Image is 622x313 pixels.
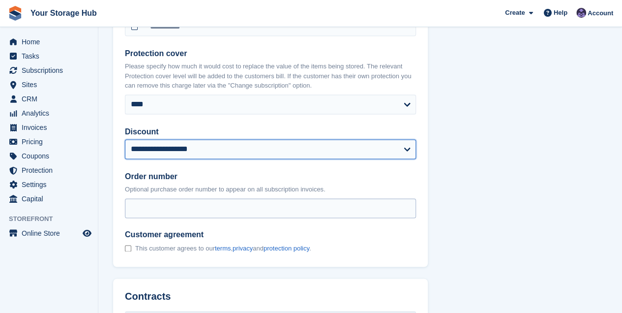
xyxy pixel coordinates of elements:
[264,245,309,252] a: protection policy
[5,78,93,92] a: menu
[5,49,93,63] a: menu
[5,35,93,49] a: menu
[27,5,101,21] a: Your Storage Hub
[22,226,81,240] span: Online Store
[9,214,98,224] span: Storefront
[125,245,131,251] input: Customer agreement This customer agrees to ourterms,privacyandprotection policy.
[22,35,81,49] span: Home
[5,63,93,77] a: menu
[22,192,81,206] span: Capital
[8,6,23,21] img: stora-icon-8386f47178a22dfd0bd8f6a31ec36ba5ce8667c1dd55bd0f319d3a0aa187defe.svg
[5,192,93,206] a: menu
[5,106,93,120] a: menu
[22,163,81,177] span: Protection
[22,178,81,191] span: Settings
[81,227,93,239] a: Preview store
[5,121,93,134] a: menu
[5,92,93,106] a: menu
[5,135,93,149] a: menu
[22,63,81,77] span: Subscriptions
[22,78,81,92] span: Sites
[125,290,416,302] h2: Contracts
[5,149,93,163] a: menu
[588,8,613,18] span: Account
[505,8,525,18] span: Create
[125,171,416,183] label: Order number
[125,62,416,91] p: Please specify how much it would cost to replace the value of the items being stored. The relevan...
[125,126,416,138] label: Discount
[22,92,81,106] span: CRM
[125,48,416,60] label: Protection cover
[22,149,81,163] span: Coupons
[5,178,93,191] a: menu
[5,226,93,240] a: menu
[22,135,81,149] span: Pricing
[125,185,416,194] p: Optional purchase order number to appear on all subscription invoices.
[554,8,567,18] span: Help
[22,49,81,63] span: Tasks
[22,121,81,134] span: Invoices
[5,163,93,177] a: menu
[22,106,81,120] span: Analytics
[215,245,231,252] a: terms
[576,8,586,18] img: Liam Beddard
[135,245,311,252] span: This customer agrees to our , and .
[233,245,253,252] a: privacy
[125,230,311,240] span: Customer agreement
